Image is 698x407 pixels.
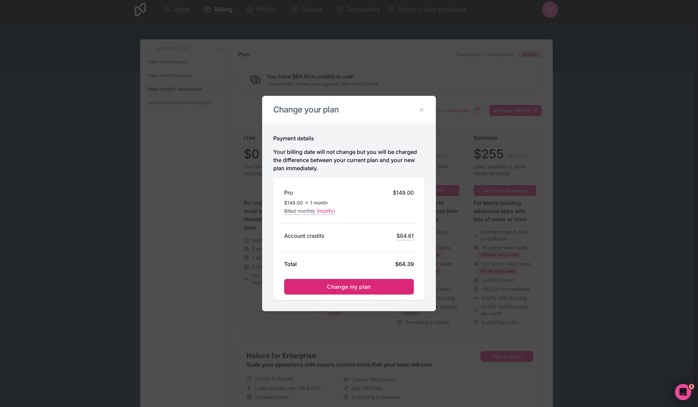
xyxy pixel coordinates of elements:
span: (modify) [316,208,335,214]
span: $149.00 [284,199,303,206]
iframe: Intercom live chat [675,384,691,400]
button: Change my plan [284,279,414,295]
span: 1 month [310,199,328,206]
span: Billed monthly [284,208,315,214]
span: $84.61 [397,232,414,241]
h2: Pro [284,189,293,197]
h2: Change your plan [273,104,425,115]
button: Billed monthly(modify) [284,208,335,215]
div: $64.39 [395,260,414,268]
span: $149.00 [393,189,414,197]
h2: Payment details [273,134,314,142]
span: Change my plan [327,283,371,290]
p: Your billing date will not change but you will be charged the difference between your current pla... [273,148,425,172]
span: 1 [689,384,694,389]
h2: Account credits [284,232,324,241]
h2: Total [284,260,297,268]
